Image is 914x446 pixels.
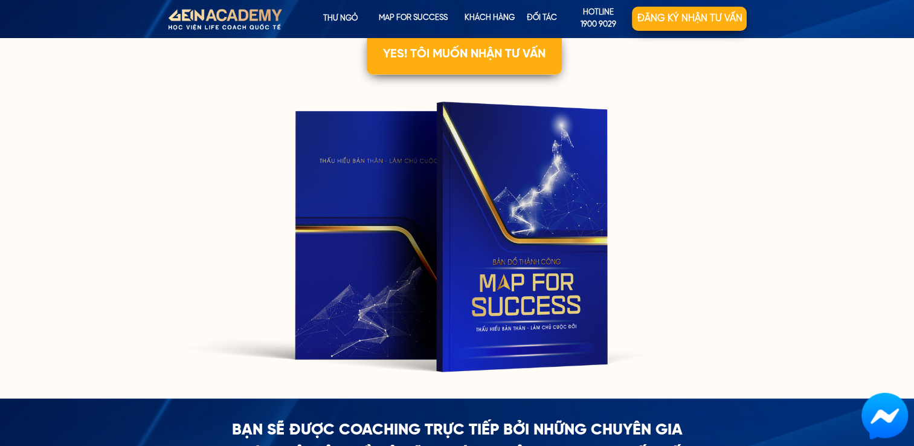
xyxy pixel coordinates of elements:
p: YES! TÔI MUỐN NHẬN TƯ VẤN [367,34,562,75]
p: Đăng ký nhận tư vấn [632,7,747,31]
p: Thư ngỏ [303,7,377,31]
p: Đối tác [515,7,570,31]
a: hotline1900 9029 [565,7,632,31]
p: map for success [378,7,449,31]
p: hotline 1900 9029 [565,7,632,32]
p: KHÁCH HÀNG [460,7,520,31]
